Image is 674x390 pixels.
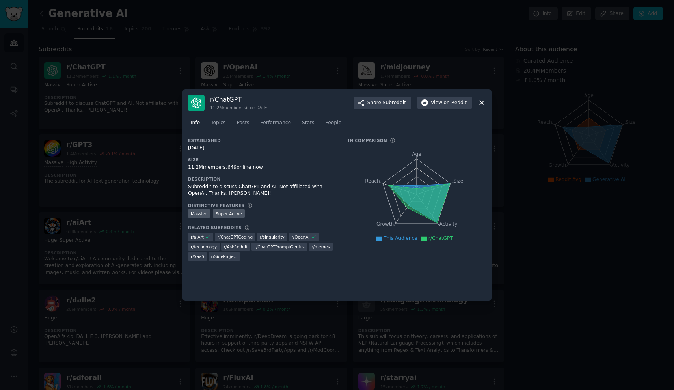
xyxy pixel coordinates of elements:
[354,97,411,109] button: ShareSubreddit
[291,234,309,240] span: r/ OpenAI
[188,203,244,208] h3: Distinctive Features
[325,119,341,127] span: People
[367,99,406,106] span: Share
[234,117,252,133] a: Posts
[210,95,268,104] h3: r/ ChatGPT
[188,183,337,197] div: Subreddit to discuss ChatGPT and AI. Not affiliated with OpenAI. Thanks, [PERSON_NAME]!
[365,178,380,183] tspan: Reach
[383,99,406,106] span: Subreddit
[210,105,268,110] div: 11.2M members since [DATE]
[299,117,317,133] a: Stats
[208,117,228,133] a: Topics
[439,221,458,227] tspan: Activity
[191,119,200,127] span: Info
[188,176,337,182] h3: Description
[431,99,467,106] span: View
[188,225,242,230] h3: Related Subreddits
[254,244,304,250] span: r/ ChatGPTPromptGenius
[384,235,417,241] span: This Audience
[302,119,314,127] span: Stats
[188,95,205,111] img: ChatGPT
[376,221,394,227] tspan: Growth
[453,178,463,183] tspan: Size
[444,99,467,106] span: on Reddit
[417,97,472,109] button: Viewon Reddit
[188,209,210,218] div: Massive
[260,119,291,127] span: Performance
[311,244,330,250] span: r/ memes
[188,164,337,171] div: 11.2M members, 649 online now
[224,244,248,250] span: r/ AskReddit
[191,234,204,240] span: r/ aiArt
[213,209,245,218] div: Super Active
[236,119,249,127] span: Posts
[188,138,337,143] h3: Established
[412,151,421,157] tspan: Age
[211,119,225,127] span: Topics
[191,254,204,259] span: r/ SaaS
[257,117,294,133] a: Performance
[428,235,453,241] span: r/ChatGPT
[348,138,387,143] h3: In Comparison
[191,244,217,250] span: r/ technology
[211,254,238,259] span: r/ SideProject
[260,234,285,240] span: r/ singularity
[188,117,203,133] a: Info
[322,117,344,133] a: People
[218,234,253,240] span: r/ ChatGPTCoding
[188,157,337,162] h3: Size
[188,145,337,152] div: [DATE]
